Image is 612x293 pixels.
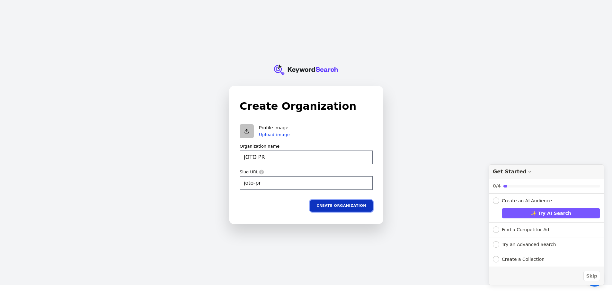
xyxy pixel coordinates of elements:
label: Slug URL [240,169,258,175]
button: Collapse Checklist [489,194,604,204]
button: Skip [583,271,600,281]
div: Drag to move checklist [489,165,604,179]
span: ✨ Try AI Search [531,210,571,217]
span: Skip [586,273,597,279]
div: Create an AI Audience [502,197,552,204]
h1: Create Organization [240,98,373,114]
div: Get Started [489,164,604,285]
div: Get Started [493,169,527,175]
div: Create a Collection [502,256,545,263]
div: Try an Advanced Search [502,241,556,248]
button: Expand Checklist [489,252,604,267]
div: 0/4 [493,183,501,189]
label: Organization name [240,143,279,149]
button: ✨ Try AI Search [502,208,600,218]
button: Create organization [310,200,373,211]
div: Find a Competitor Ad [502,226,549,233]
button: Expand Checklist [489,237,604,252]
button: Collapse Checklist [489,165,604,193]
button: Expand Checklist [489,223,604,237]
span: A slug is a human-readable ID that must be unique. It’s often used in URLs. [258,169,264,174]
button: Upload image [259,132,290,137]
p: Profile image [259,125,290,131]
button: Upload organization logo [240,124,254,138]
